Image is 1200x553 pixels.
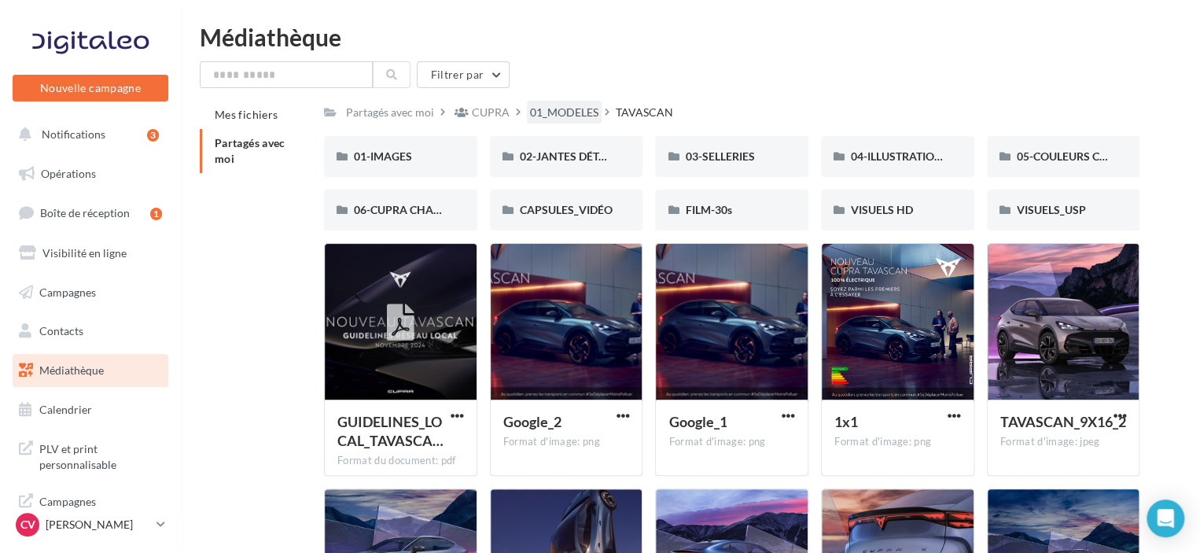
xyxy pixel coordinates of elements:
span: Contacts [39,324,83,337]
span: Campagnes [39,285,96,298]
span: VISUELS HD [851,203,913,216]
a: PLV et print personnalisable [9,432,171,478]
span: Calendrier [39,403,92,416]
div: Partagés avec moi [346,105,434,120]
a: Calendrier [9,393,171,426]
a: CV [PERSON_NAME] [13,510,168,540]
span: Partagés avec moi [215,136,285,165]
a: Campagnes [9,276,171,309]
div: 3 [147,129,159,142]
span: 01-IMAGES [354,149,412,163]
span: PLV et print personnalisable [39,438,162,472]
span: CAPSULES_VIDÉO [520,203,613,216]
a: Contacts [9,315,171,348]
div: Format d'image: png [503,435,630,449]
button: Nouvelle campagne [13,75,168,101]
span: Google_2 [503,413,561,430]
span: FILM-30s [685,203,731,216]
span: Visibilité en ligne [42,246,127,260]
div: Format d'image: jpeg [1000,435,1127,449]
span: Opérations [41,167,96,180]
a: Boîte de réception1 [9,196,171,230]
a: Campagnes DataOnDemand [9,485,171,531]
div: 01_MODELES [530,105,598,120]
div: 1 [150,208,162,220]
span: 05-COULEURS CARROSSERIES [1017,149,1172,163]
span: Campagnes DataOnDemand [39,491,162,525]
span: Google_1 [668,413,727,430]
span: 06-CUPRA CHARGER [354,203,462,216]
span: Médiathèque [39,363,104,377]
div: TAVASCAN [616,105,673,120]
div: Open Intercom Messenger [1147,500,1184,537]
div: CUPRA [472,105,510,120]
span: 03-SELLERIES [685,149,754,163]
span: Notifications [42,127,105,141]
a: Visibilité en ligne [9,237,171,270]
span: TAVASCAN_9X16_2 [1000,413,1126,430]
p: [PERSON_NAME] [46,517,150,533]
span: GUIDELINES_LOCAL_TAVASCAN_2024.pdf [337,413,444,449]
span: 02-JANTES DÉTOURÉES [520,149,641,163]
a: Opérations [9,157,171,190]
button: Notifications 3 [9,118,165,151]
a: Médiathèque [9,354,171,387]
button: Filtrer par [417,61,510,88]
div: Médiathèque [200,25,1181,49]
span: VISUELS_USP [1017,203,1086,216]
span: 04-ILLUSTRATIONS [851,149,949,163]
div: Format d'image: png [834,435,961,449]
div: Format du document: pdf [337,454,464,468]
span: Boîte de réception [40,206,130,219]
span: CV [20,517,35,533]
span: Mes fichiers [215,108,278,121]
span: 1x1 [834,413,858,430]
div: Format d'image: png [668,435,795,449]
